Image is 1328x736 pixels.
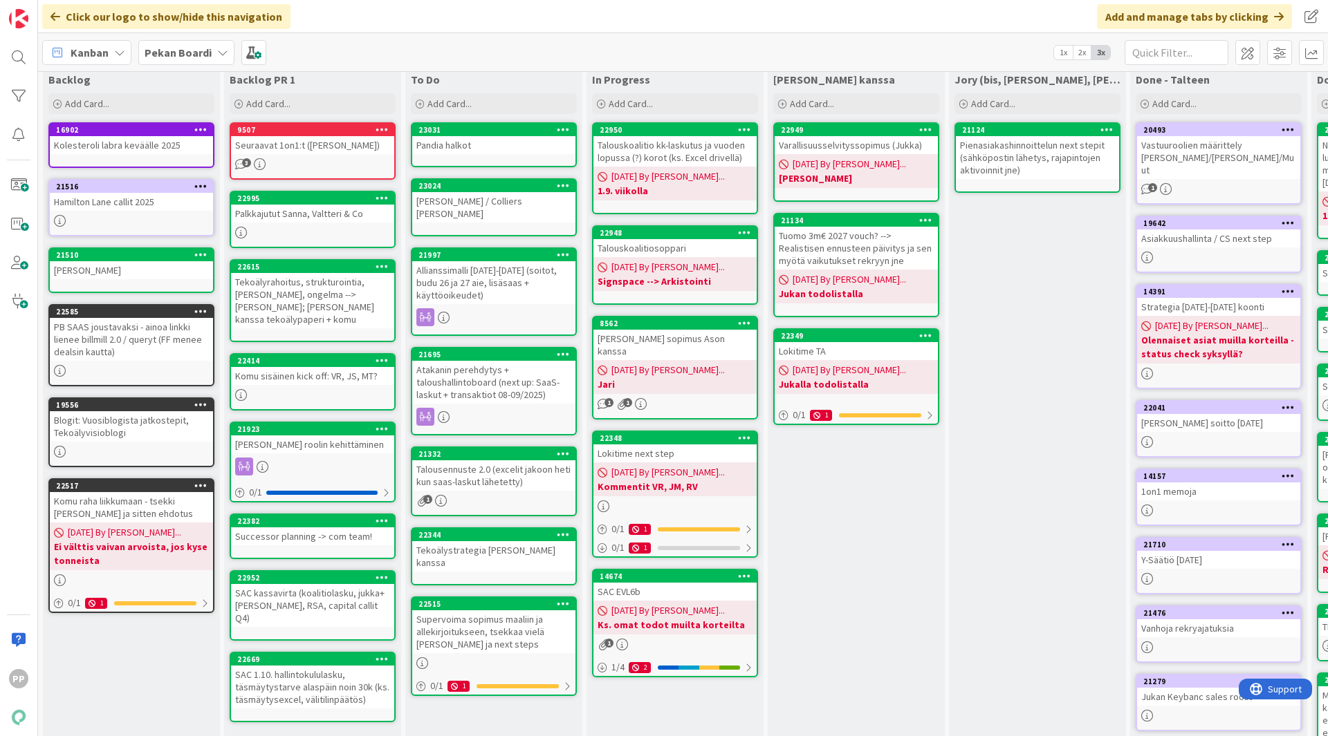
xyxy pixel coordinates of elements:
[611,260,725,274] span: [DATE] By [PERSON_NAME]...
[412,529,575,572] div: 22344Tekoälystrategia [PERSON_NAME] kanssa
[412,348,575,361] div: 21695
[773,73,895,86] span: Jukan kanssa
[775,124,938,136] div: 22949
[1137,607,1300,637] div: 21476Vanhoja rekryajatuksia
[231,355,394,385] div: 22414Komu sisäinen kick off: VR, JS, MT?
[1137,619,1300,637] div: Vanhoja rekryajatuksia
[1136,122,1302,205] a: 20493Vastuuroolien määrittely [PERSON_NAME]/[PERSON_NAME]/Muut
[1137,229,1300,247] div: Asiakkuushallinta / CS next step
[231,355,394,367] div: 22414
[775,214,938,270] div: 21134Tuomo 3m€ 2027 vouch? --> Realistisen ennusteen päivitys ja sen myötä vaikutukset rekryyn jne
[1136,284,1302,389] a: 14391Strategia [DATE]-[DATE] koonti[DATE] By [PERSON_NAME]...Olennaiset asiat muilla korteilla - ...
[605,639,614,648] span: 1
[231,192,394,223] div: 22995Palkkajutut Sanna, Valtteri & Co
[412,261,575,304] div: Allianssimalli [DATE]-[DATE] (soitot, budu 26 ja 27 aie, lisäsaas + käyttöoikeudet)
[242,158,251,167] span: 3
[231,584,394,627] div: SAC kassavirta (koalitiolasku, jukka+[PERSON_NAME], RSA, capital callit Q4)
[1137,414,1300,432] div: [PERSON_NAME] soitto [DATE]
[423,495,432,504] span: 1
[50,594,213,612] div: 0/11
[54,540,209,567] b: Ei välttis vaivan arvoista, jos kyse tonneista
[412,348,575,404] div: 21695Atakanin perehdytys + taloushallintoboard (next up: SaaS-laskut + transaktiot 08-09/2025)
[592,122,758,214] a: 22950Talouskoalitio kk-laskutus ja vuoden lopussa (?) korot (ks. Excel drivellä)[DATE] By [PERSON...
[230,652,396,722] a: 22669SAC 1.10. hallintokululasku, täsmäytystarve alaspäin noin 30k (ks. täsmäytysexcel, välitilin...
[609,97,653,110] span: Add Card...
[231,367,394,385] div: Komu sisäinen kick off: VR, JS, MT?
[412,136,575,154] div: Pandia halkot
[775,214,938,227] div: 21134
[1143,287,1300,296] div: 14391
[1137,285,1300,316] div: 14391Strategia [DATE]-[DATE] koonti
[230,122,396,180] a: 9507Seuraavat 1on1:t ([PERSON_NAME])
[9,9,28,28] img: Visit kanbanzone.com
[411,596,577,696] a: 22515Supervoima sopimus maaliin ja allekirjoitukseen, tsekkaa vielä [PERSON_NAME] ja next steps0/11
[231,273,394,328] div: Tekoälyrahoitus, strukturointia, [PERSON_NAME], ongelma --> [PERSON_NAME]; [PERSON_NAME] kanssa t...
[598,618,753,632] b: Ks. omat todot muilta korteilta
[50,124,213,154] div: 16902Kolesteroli labra keväälle 2025
[1143,608,1300,618] div: 21476
[593,539,757,556] div: 0/11
[412,448,575,460] div: 21332
[775,136,938,154] div: Varallisuusselvityssopimus (Jukka)
[50,411,213,442] div: Blogit: Vuosiblogista jatkostepit, Tekoälyvisioblogi
[48,73,91,86] span: Backlog
[412,124,575,154] div: 23031Pandia halkot
[810,410,832,421] div: 1
[775,227,938,270] div: Tuomo 3m€ 2027 vouch? --> Realistisen ennusteen päivitys ja sen myötä vaikutukset rekryyn jne
[50,399,213,442] div: 19556Blogit: Vuosiblogista jatkostepit, Tekoälyvisioblogi
[773,213,939,317] a: 21134Tuomo 3m€ 2027 vouch? --> Realistisen ennusteen päivitys ja sen myötä vaikutukset rekryyn jn...
[593,239,757,257] div: Talouskoalitiosoppari
[1137,402,1300,432] div: 22041[PERSON_NAME] soitto [DATE]
[1137,124,1300,136] div: 20493
[412,529,575,541] div: 22344
[48,179,214,236] a: 21516Hamilton Lane callit 2025
[412,598,575,610] div: 22515
[231,572,394,584] div: 22952
[68,596,81,610] span: 0 / 1
[412,598,575,653] div: 22515Supervoima sopimus maaliin ja allekirjoitukseen, tsekkaa vielä [PERSON_NAME] ja next steps
[1143,403,1300,413] div: 22041
[42,4,290,29] div: Click our logo to show/hide this navigation
[775,330,938,360] div: 22349Lokitime TA
[1137,538,1300,551] div: 21710
[56,250,213,260] div: 21510
[592,431,758,558] a: 22348Lokitime next step[DATE] By [PERSON_NAME]...Kommentit VR, JM, RV0/110/11
[598,274,753,288] b: Signspace --> Arkistointi
[50,136,213,154] div: Kolesteroli labra keväälle 2025
[231,572,394,627] div: 22952SAC kassavirta (koalitiolasku, jukka+[PERSON_NAME], RSA, capital callit Q4)
[781,125,938,135] div: 22949
[779,287,934,301] b: Jukan todolistalla
[1148,183,1157,192] span: 1
[65,97,109,110] span: Add Card...
[50,305,213,318] div: 22585
[230,513,396,559] a: 22382Successor planning -> com team!
[600,433,757,443] div: 22348
[411,122,577,167] a: 23031Pandia halkot
[611,603,725,618] span: [DATE] By [PERSON_NAME]...
[231,261,394,328] div: 22615Tekoälyrahoitus, strukturointia, [PERSON_NAME], ongelma --> [PERSON_NAME]; [PERSON_NAME] kan...
[448,681,470,692] div: 1
[418,599,575,609] div: 22515
[230,570,396,641] a: 22952SAC kassavirta (koalitiolasku, jukka+[PERSON_NAME], RSA, capital callit Q4)
[1097,4,1292,29] div: Add and manage tabs by clicking
[1137,607,1300,619] div: 21476
[775,342,938,360] div: Lokitime TA
[775,406,938,424] div: 0/11
[231,423,394,453] div: 21923[PERSON_NAME] roolin kehittäminen
[611,465,725,480] span: [DATE] By [PERSON_NAME]...
[237,654,394,664] div: 22669
[231,261,394,273] div: 22615
[593,659,757,676] div: 1/42
[954,73,1120,86] span: Jory (bis, kenno, bohr)
[230,422,396,502] a: 21923[PERSON_NAME] roolin kehittäminen0/1
[412,249,575,304] div: 21997Allianssimalli [DATE]-[DATE] (soitot, budu 26 ja 27 aie, lisäsaas + käyttöoikeudet)
[593,432,757,462] div: 22348Lokitime next step
[50,180,213,211] div: 21516Hamilton Lane callit 2025
[779,171,934,185] b: [PERSON_NAME]
[412,180,575,223] div: 23024[PERSON_NAME] / Colliers [PERSON_NAME]
[1073,46,1091,59] span: 2x
[412,249,575,261] div: 21997
[50,193,213,211] div: Hamilton Lane callit 2025
[145,46,212,59] b: Pekan Boardi
[412,448,575,491] div: 21332Talousennuste 2.0 (excelit jakoon heti kun saas-laskut lähetetty)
